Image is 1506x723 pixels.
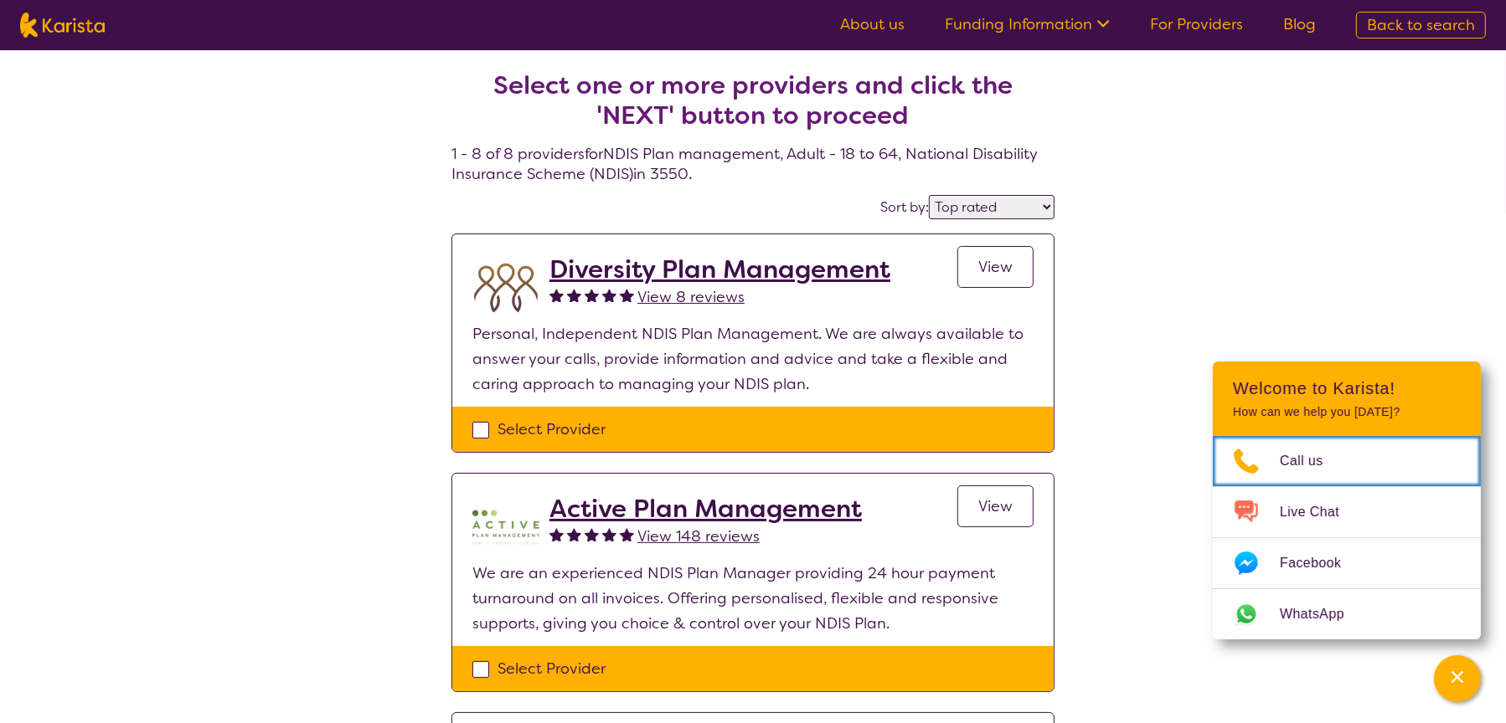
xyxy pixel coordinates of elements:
img: duqvjtfkvnzb31ymex15.png [472,254,539,321]
a: For Providers [1150,14,1243,34]
span: Call us [1280,449,1344,474]
a: Web link opens in a new tab. [1213,589,1481,639]
p: How can we help you [DATE]? [1233,405,1461,419]
span: View 148 reviews [637,526,760,546]
div: Channel Menu [1213,361,1481,639]
p: We are an experienced NDIS Plan Manager providing 24 hour payment turnaround on all invoices. Off... [472,561,1034,636]
a: View [957,246,1034,288]
span: Back to search [1367,15,1475,35]
a: View [957,485,1034,527]
h2: Welcome to Karista! [1233,378,1461,398]
p: Personal, Independent NDIS Plan Management. We are always available to answer your calls, provide... [472,321,1034,397]
span: View 8 reviews [637,287,745,307]
span: Facebook [1280,551,1361,576]
span: WhatsApp [1280,602,1364,627]
a: About us [840,14,905,34]
img: fullstar [602,288,616,302]
img: pypzb5qm7jexfhutod0x.png [472,494,539,561]
a: Funding Information [945,14,1110,34]
img: fullstar [602,527,616,541]
img: fullstar [620,527,634,541]
ul: Choose channel [1213,436,1481,639]
img: fullstar [585,527,599,541]
img: fullstar [567,288,581,302]
span: View [978,496,1013,516]
h4: 1 - 8 of 8 providers for NDIS Plan management , Adult - 18 to 64 , National Disability Insurance ... [451,30,1055,184]
span: View [978,257,1013,277]
label: Sort by: [880,198,929,216]
a: View 148 reviews [637,524,760,549]
a: Active Plan Management [549,494,862,524]
h2: Select one or more providers and click the 'NEXT' button to proceed [472,70,1034,131]
img: fullstar [567,527,581,541]
img: fullstar [620,288,634,302]
a: Blog [1283,14,1316,34]
a: Diversity Plan Management [549,254,890,285]
img: fullstar [585,288,599,302]
img: fullstar [549,288,564,302]
a: Back to search [1356,12,1486,38]
a: View 8 reviews [637,285,745,310]
button: Channel Menu [1434,655,1481,702]
img: fullstar [549,527,564,541]
img: Karista logo [20,13,105,38]
span: Live Chat [1280,500,1359,525]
